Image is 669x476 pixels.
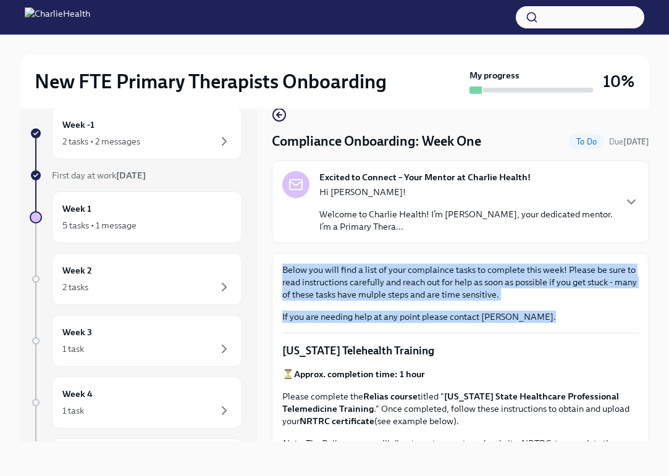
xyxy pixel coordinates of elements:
p: If you are needing help at any point please contact [PERSON_NAME]. [282,311,639,323]
h6: Week 2 [62,264,92,277]
p: Welcome to Charlie Health! I’m [PERSON_NAME], your dedicated mentor. I’m a Primary Thera... [319,208,614,233]
strong: Excited to Connect – Your Mentor at Charlie Health! [319,171,531,183]
strong: [US_STATE] State Healthcare Professional Telemedicine Training [282,391,619,414]
span: To Do [569,137,604,146]
p: Hi [PERSON_NAME]! [319,186,614,198]
span: September 8th, 2025 10:00 [609,136,649,148]
p: [US_STATE] Telehealth Training [282,343,639,358]
div: 2 tasks • 2 messages [62,135,140,148]
div: 1 task [62,343,84,355]
strong: [DATE] [116,170,146,181]
strong: [DATE] [623,137,649,146]
h4: Compliance Onboarding: Week One [272,132,481,151]
strong: Relias course [363,391,418,402]
a: Week 41 task [30,377,242,428]
p: ⏳ [282,368,639,380]
p: Below you will find a list of your complaince tasks to complete this week! Please be sure to read... [282,264,639,301]
h2: New FTE Primary Therapists Onboarding [35,69,387,94]
span: Due [609,137,649,146]
h6: Week 3 [62,325,92,339]
h3: 10% [603,70,634,93]
span: First day at work [52,170,146,181]
a: Week -12 tasks • 2 messages [30,107,242,159]
div: 5 tasks • 1 message [62,219,137,232]
img: CharlieHealth [25,7,90,27]
a: Week 22 tasks [30,253,242,305]
h6: Week 1 [62,202,91,215]
p: Please complete the titled " ." Once completed, follow these instructions to obtain and upload yo... [282,390,639,427]
em: Note: The Relias course will direct you to an external website, NRTRC, to complete the training. [282,438,615,461]
strong: Approx. completion time: 1 hour [294,369,425,380]
strong: My progress [469,69,520,81]
div: 1 task [62,404,84,417]
strong: NRTRC certificate [300,415,374,427]
h6: Week 4 [62,387,93,401]
h6: Week -1 [62,118,95,132]
a: Week 31 task [30,315,242,367]
a: Week 15 tasks • 1 message [30,191,242,243]
div: 2 tasks [62,281,88,293]
a: First day at work[DATE] [30,169,242,182]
